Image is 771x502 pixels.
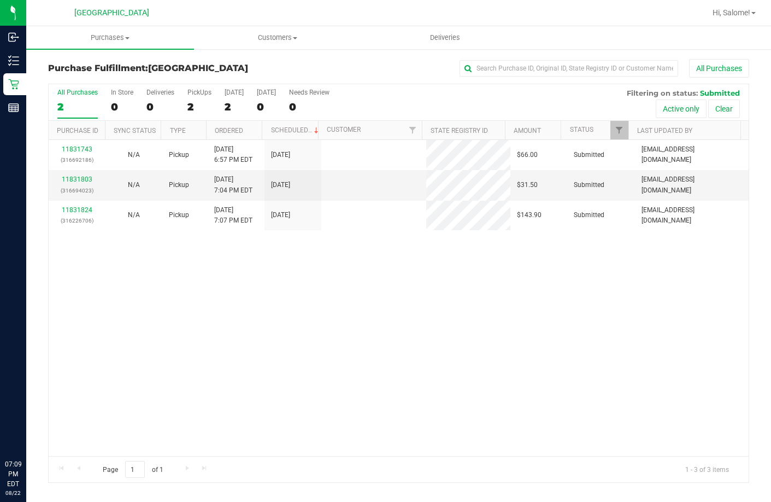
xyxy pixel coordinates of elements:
[271,150,290,160] span: [DATE]
[517,210,542,220] span: $143.90
[55,215,99,226] p: (316226706)
[431,127,488,135] a: State Registry ID
[361,26,529,49] a: Deliveries
[62,206,92,214] a: 11831824
[114,127,156,135] a: Sync Status
[93,461,172,478] span: Page of 1
[169,150,189,160] span: Pickup
[111,101,133,113] div: 0
[32,413,45,426] iframe: Resource center unread badge
[415,33,475,43] span: Deliveries
[170,127,186,135] a: Type
[627,89,698,97] span: Filtering on status:
[656,100,707,118] button: Active only
[8,79,19,90] inline-svg: Retail
[574,180,604,190] span: Submitted
[169,180,189,190] span: Pickup
[8,55,19,66] inline-svg: Inventory
[128,150,140,160] button: N/A
[194,26,362,49] a: Customers
[214,174,252,195] span: [DATE] 7:04 PM EDT
[517,150,538,160] span: $66.00
[8,102,19,113] inline-svg: Reports
[641,174,742,195] span: [EMAIL_ADDRESS][DOMAIN_NAME]
[215,127,243,135] a: Ordered
[689,59,749,78] button: All Purchases
[289,89,329,96] div: Needs Review
[187,89,211,96] div: PickUps
[26,33,194,43] span: Purchases
[62,176,92,183] a: 11831803
[700,89,740,97] span: Submitted
[514,127,541,135] a: Amount
[169,210,189,220] span: Pickup
[128,151,140,159] span: Not Applicable
[225,101,244,113] div: 2
[8,32,19,43] inline-svg: Inbound
[57,89,98,96] div: All Purchases
[48,63,282,73] h3: Purchase Fulfillment:
[74,8,149,17] span: [GEOGRAPHIC_DATA]
[57,127,98,135] a: Purchase ID
[55,185,99,196] p: (316694023)
[637,127,692,135] a: Last Updated By
[128,181,140,189] span: Not Applicable
[128,211,140,219] span: Not Applicable
[257,89,276,96] div: [DATE]
[574,150,604,160] span: Submitted
[713,8,750,17] span: Hi, Salome!
[708,100,740,118] button: Clear
[125,461,145,478] input: 1
[11,415,44,447] iframe: Resource center
[214,205,252,226] span: [DATE] 7:07 PM EDT
[225,89,244,96] div: [DATE]
[146,101,174,113] div: 0
[214,144,252,165] span: [DATE] 6:57 PM EDT
[271,126,321,134] a: Scheduled
[327,126,361,133] a: Customer
[257,101,276,113] div: 0
[641,205,742,226] span: [EMAIL_ADDRESS][DOMAIN_NAME]
[289,101,329,113] div: 0
[146,89,174,96] div: Deliveries
[404,121,422,139] a: Filter
[148,63,248,73] span: [GEOGRAPHIC_DATA]
[111,89,133,96] div: In Store
[26,26,194,49] a: Purchases
[57,101,98,113] div: 2
[195,33,361,43] span: Customers
[641,144,742,165] span: [EMAIL_ADDRESS][DOMAIN_NAME]
[676,461,738,477] span: 1 - 3 of 3 items
[460,60,678,77] input: Search Purchase ID, Original ID, State Registry ID or Customer Name...
[271,180,290,190] span: [DATE]
[187,101,211,113] div: 2
[5,459,21,489] p: 07:09 PM EDT
[610,121,628,139] a: Filter
[55,155,99,165] p: (316692186)
[570,126,593,133] a: Status
[5,489,21,497] p: 08/22
[574,210,604,220] span: Submitted
[128,180,140,190] button: N/A
[62,145,92,153] a: 11831743
[128,210,140,220] button: N/A
[517,180,538,190] span: $31.50
[271,210,290,220] span: [DATE]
